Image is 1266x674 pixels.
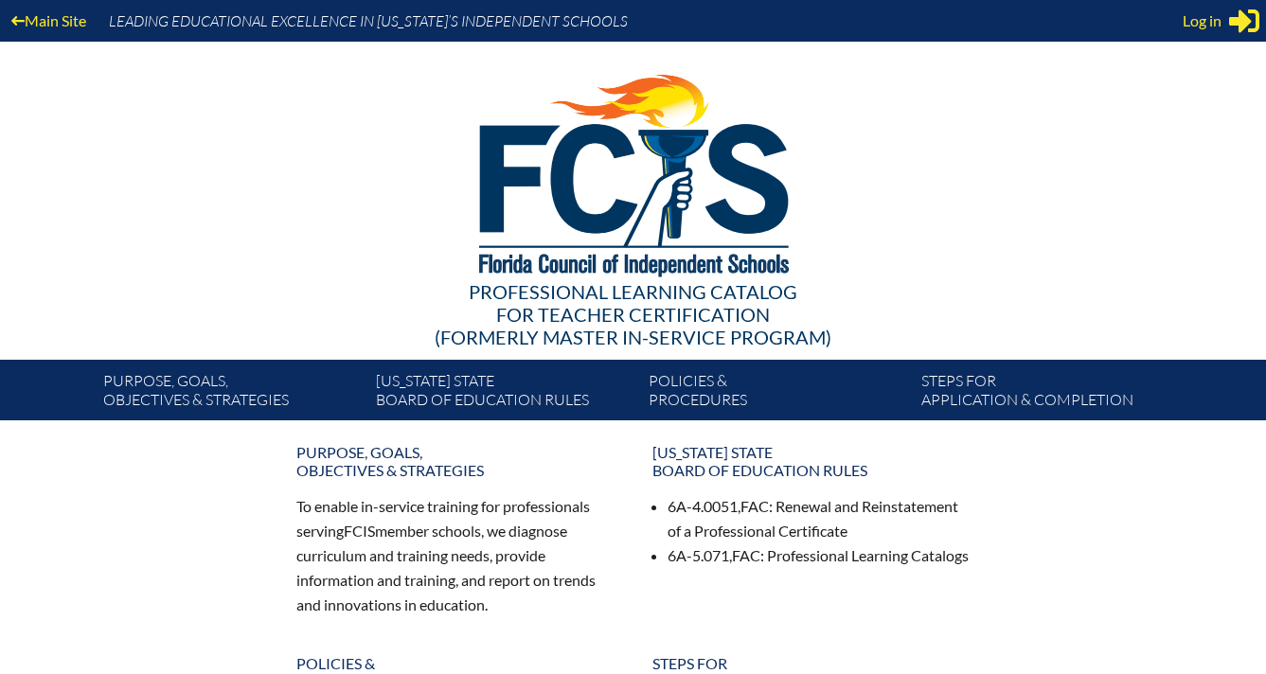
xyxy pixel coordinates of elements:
a: Purpose, goals,objectives & strategies [96,367,368,420]
li: 6A-4.0051, : Renewal and Reinstatement of a Professional Certificate [668,494,971,543]
li: 6A-5.071, : Professional Learning Catalogs [668,543,971,568]
a: Steps forapplication & completion [914,367,1186,420]
a: [US_STATE] StateBoard of Education rules [368,367,641,420]
a: Purpose, goals,objectives & strategies [285,435,626,487]
img: FCISlogo221.eps [437,42,829,300]
a: Main Site [4,8,94,33]
svg: Sign in or register [1229,6,1259,36]
p: To enable in-service training for professionals serving member schools, we diagnose curriculum an... [296,494,615,616]
a: [US_STATE] StateBoard of Education rules [641,435,982,487]
span: FCIS [344,522,375,540]
a: Policies &Procedures [641,367,914,420]
span: FAC [732,546,760,564]
span: for Teacher Certification [496,303,770,326]
span: FAC [740,497,769,515]
div: Professional Learning Catalog (formerly Master In-service Program) [88,280,1179,348]
span: Log in [1183,9,1221,32]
